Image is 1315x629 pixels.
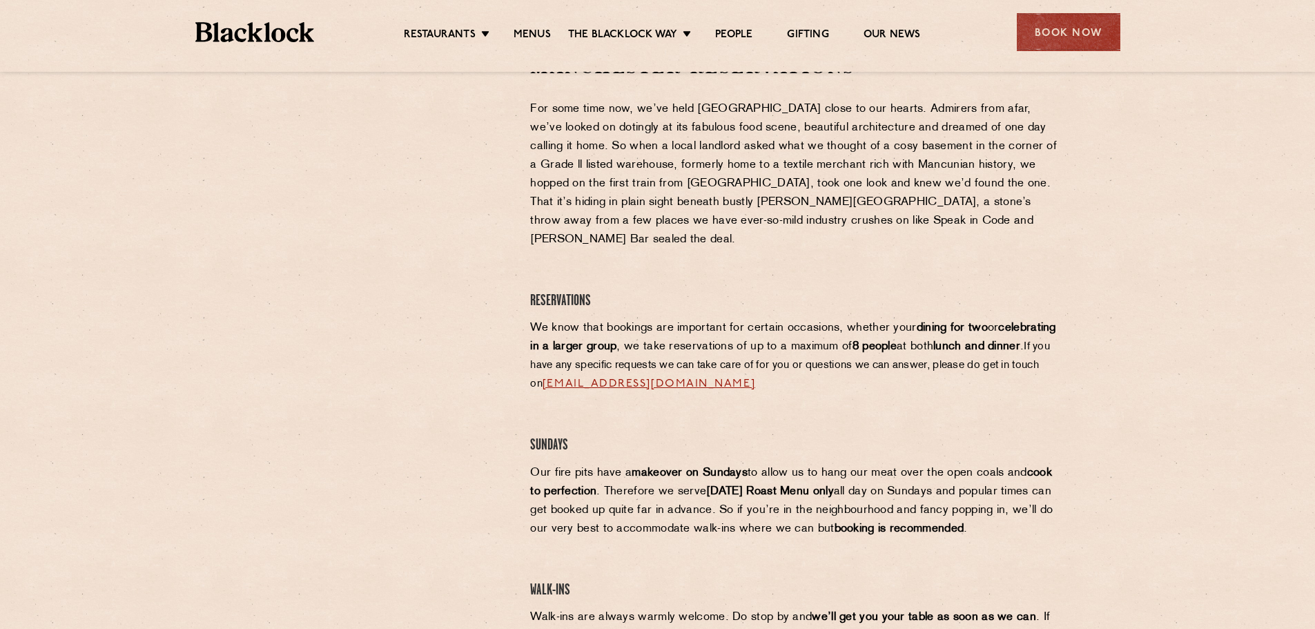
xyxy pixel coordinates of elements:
[706,486,834,497] strong: [DATE] Roast Menu only
[530,319,1060,394] p: We know that bookings are important for certain occasions, whether your or , we take reservations...
[305,55,460,263] iframe: OpenTable make booking widget
[530,292,1060,311] h4: Reservations
[530,436,1060,455] h4: Sundays
[835,523,964,534] strong: booking is recommended
[514,28,551,43] a: Menus
[530,100,1060,249] p: For some time now, we’ve held [GEOGRAPHIC_DATA] close to our hearts. Admirers from afar, we’ve lo...
[530,464,1060,539] p: Our fire pits have a to allow us to hang our meat over the open coals and . Therefore we serve al...
[404,28,476,43] a: Restaurants
[917,322,988,333] strong: dining for two
[530,581,1060,600] h4: Walk-Ins
[543,378,755,389] a: [EMAIL_ADDRESS][DOMAIN_NAME]
[530,342,1050,389] span: If you have any specific requests we can take care of for you or questions we can answer, please ...
[812,612,1036,623] strong: we’ll get you your table as soon as we can
[853,341,897,352] strong: 8 people
[715,28,752,43] a: People
[568,28,677,43] a: The Blacklock Way
[1017,13,1120,51] div: Book Now
[864,28,921,43] a: Our News
[933,341,1020,352] strong: lunch and dinner
[195,22,315,42] img: BL_Textured_Logo-footer-cropped.svg
[787,28,828,43] a: Gifting
[530,467,1052,497] strong: cook to perfection
[632,467,748,478] strong: makeover on Sundays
